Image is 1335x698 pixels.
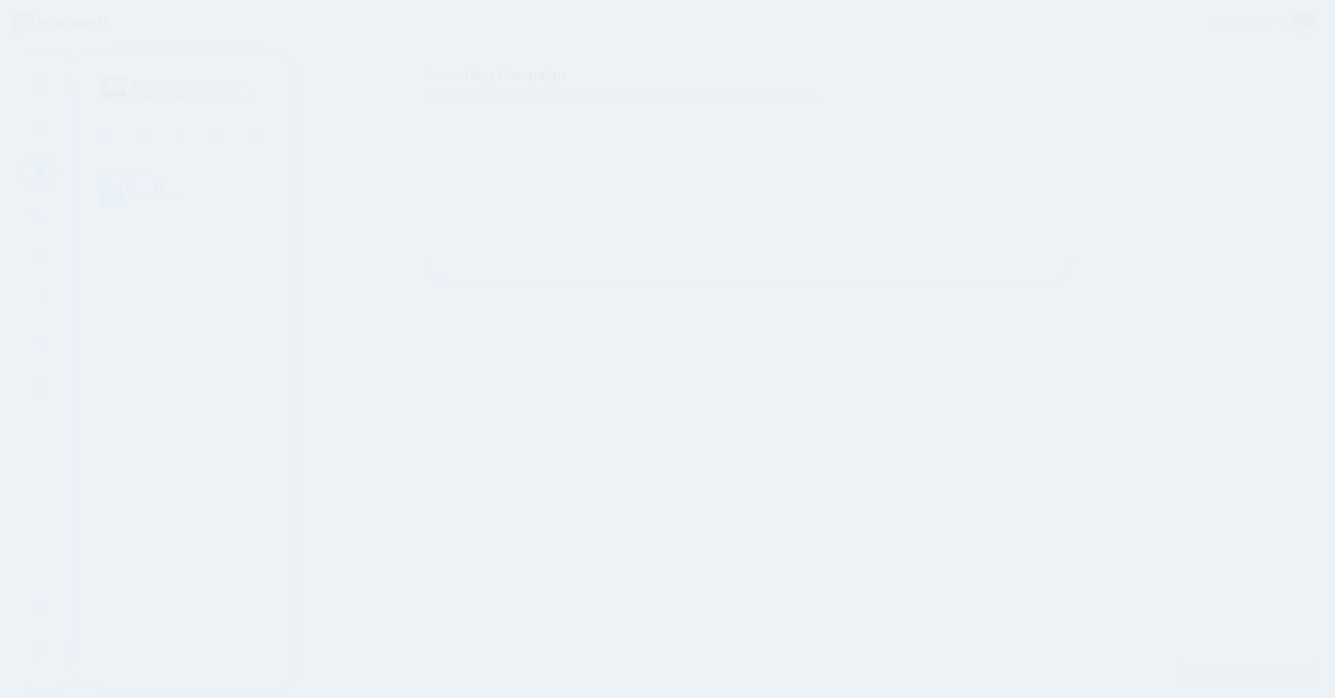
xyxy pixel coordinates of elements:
span: Your campaign is almost ready to go, we're just applying the final touches. [425,89,1072,107]
h4: Sending To [101,168,265,178]
img: Missinglettr [13,10,108,34]
img: aeb0257a9da22ae22f03bfe1df139a11_thumb.jpg [101,77,126,102]
a: My Account [1194,6,1314,40]
a: Tell us how we can improve [1181,662,1318,681]
img: 298904122_491295303008062_5151176161762072367_n-bsa154353.jpg [156,185,179,207]
img: menu.png [32,77,46,89]
img: user_default_image.png [101,185,123,207]
img: 327928650_673138581274106_3875633941848458916_n-bsa154355.jpg [128,185,151,207]
span: Launching Campaign [425,68,1072,82]
p: Boost Your Productivity with Multiple Desktops in Windows [133,77,265,105]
